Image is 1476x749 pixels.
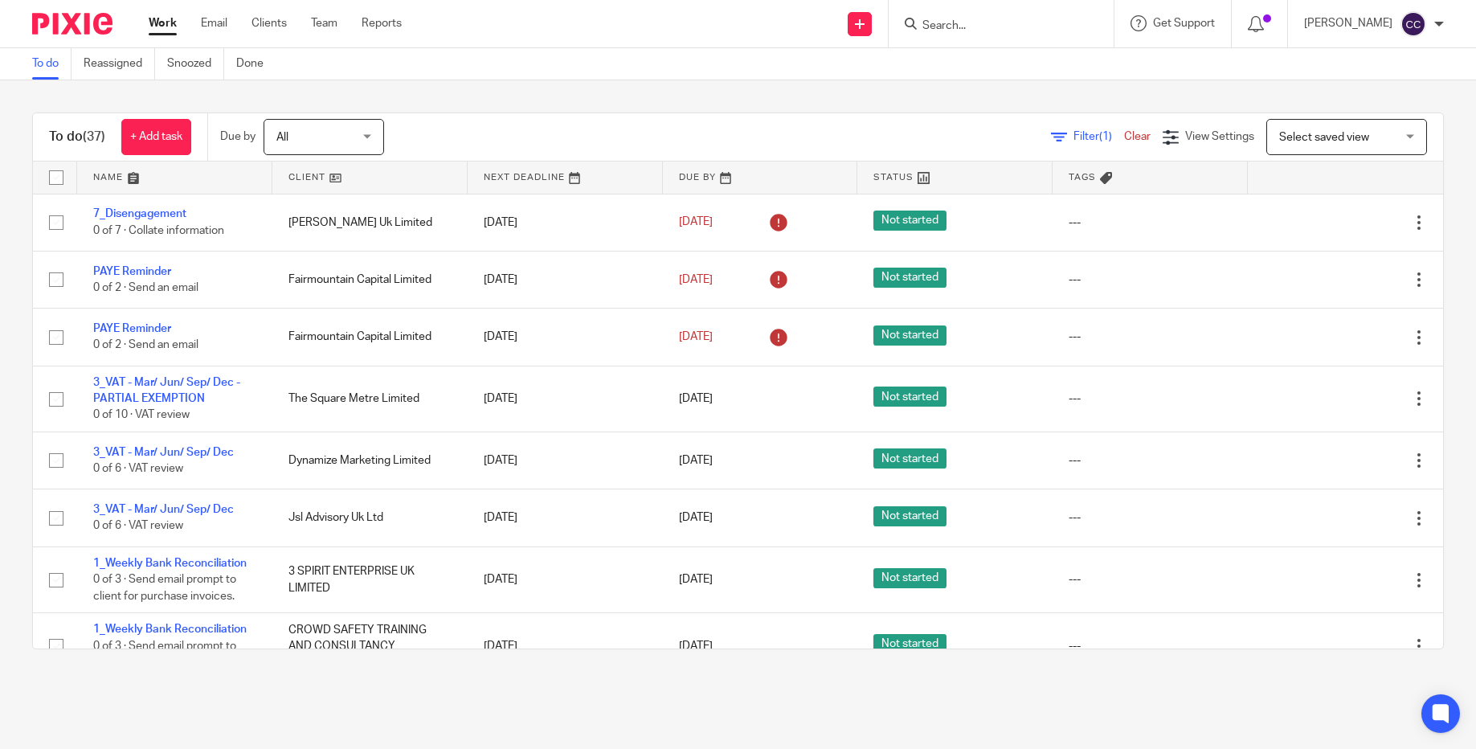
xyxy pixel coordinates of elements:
span: 0 of 10 · VAT review [93,410,190,421]
a: 3_VAT - Mar/ Jun/ Sep/ Dec [93,504,234,515]
span: 0 of 2 · Send an email [93,340,198,351]
span: [DATE] [679,331,713,342]
td: CROWD SAFETY TRAINING AND CONSULTANCY WORLDWIDE LIMITED [272,613,468,679]
span: 0 of 6 · VAT review [93,521,183,532]
td: Jsl Advisory Uk Ltd [272,489,468,546]
div: --- [1069,510,1232,526]
div: --- [1069,571,1232,587]
span: Not started [873,506,947,526]
td: 3 SPIRIT ENTERPRISE UK LIMITED [272,546,468,612]
td: [DATE] [468,309,663,366]
h1: To do [49,129,105,145]
span: [DATE] [679,393,713,404]
span: Get Support [1153,18,1215,29]
span: Not started [873,268,947,288]
td: [DATE] [468,613,663,679]
p: Due by [220,129,256,145]
span: Not started [873,325,947,346]
img: Pixie [32,13,112,35]
td: The Square Metre Limited [272,366,468,432]
td: [DATE] [468,194,663,251]
td: [DATE] [468,366,663,432]
span: (1) [1099,131,1112,142]
div: --- [1069,391,1232,407]
span: 0 of 2 · Send an email [93,282,198,293]
span: [DATE] [679,513,713,524]
a: Work [149,15,177,31]
td: Dynamize Marketing Limited [272,432,468,489]
a: 7_Disengagement [93,208,186,219]
span: 0 of 3 · Send email prompt to client for purchase invoices. [93,641,236,669]
div: --- [1069,215,1232,231]
span: Tags [1069,173,1096,182]
span: Not started [873,634,947,654]
td: Fairmountain Capital Limited [272,251,468,308]
a: Clients [251,15,287,31]
a: Email [201,15,227,31]
span: [DATE] [679,274,713,285]
a: Done [236,48,276,80]
td: [PERSON_NAME] Uk Limited [272,194,468,251]
span: View Settings [1185,131,1254,142]
span: [DATE] [679,217,713,228]
div: --- [1069,272,1232,288]
span: Not started [873,568,947,588]
span: (37) [83,130,105,143]
a: To do [32,48,72,80]
a: 1_Weekly Bank Reconciliation [93,624,247,635]
span: [DATE] [679,574,713,585]
input: Search [921,19,1065,34]
a: PAYE Reminder [93,266,171,277]
span: Not started [873,211,947,231]
span: Not started [873,387,947,407]
td: Fairmountain Capital Limited [272,309,468,366]
td: [DATE] [468,251,663,308]
img: svg%3E [1400,11,1426,37]
a: Reports [362,15,402,31]
span: Not started [873,448,947,469]
div: --- [1069,638,1232,654]
a: Snoozed [167,48,224,80]
span: [DATE] [679,641,713,652]
td: [DATE] [468,489,663,546]
a: Reassigned [84,48,155,80]
span: All [276,132,288,143]
span: 0 of 3 · Send email prompt to client for purchase invoices. [93,574,236,602]
span: Select saved view [1279,132,1369,143]
a: 3_VAT - Mar/ Jun/ Sep/ Dec - PARTIAL EXEMPTION [93,377,240,404]
div: --- [1069,329,1232,345]
a: 3_VAT - Mar/ Jun/ Sep/ Dec [93,447,234,458]
td: [DATE] [468,546,663,612]
div: --- [1069,452,1232,469]
span: 0 of 6 · VAT review [93,463,183,474]
a: Team [311,15,337,31]
a: 1_Weekly Bank Reconciliation [93,558,247,569]
a: Clear [1124,131,1151,142]
a: + Add task [121,119,191,155]
p: [PERSON_NAME] [1304,15,1392,31]
a: PAYE Reminder [93,323,171,334]
td: [DATE] [468,432,663,489]
span: Filter [1073,131,1124,142]
span: 0 of 7 · Collate information [93,225,224,236]
span: [DATE] [679,455,713,466]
